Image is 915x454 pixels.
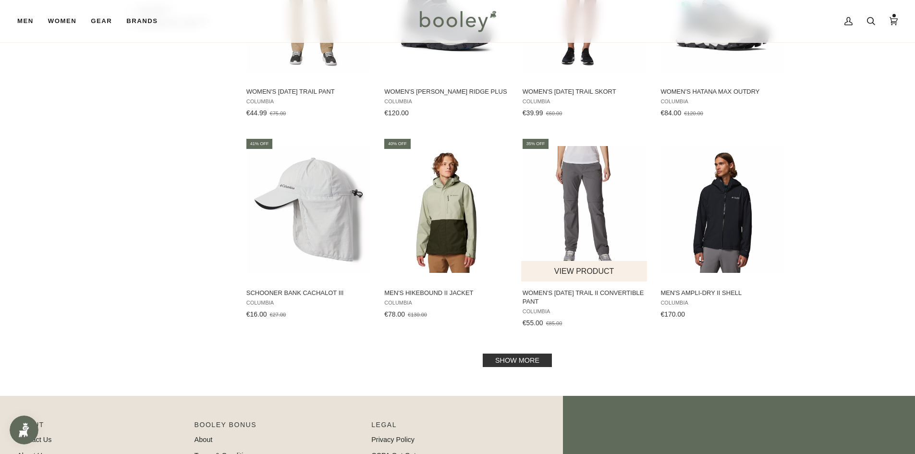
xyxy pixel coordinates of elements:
span: Columbia [246,98,371,105]
span: Brands [126,16,158,26]
a: About [195,436,213,443]
div: 35% off [523,139,549,149]
a: Show more [483,354,552,367]
span: Women's Hatana Max OutDry [660,87,785,96]
a: Schooner Bank Cachalot III [245,137,372,322]
span: Gear [91,16,112,26]
span: €39.99 [523,109,543,117]
span: Women [48,16,76,26]
div: 41% off [246,139,273,149]
p: Pipeline_Footer Sub [371,420,539,435]
span: Men's Hikebound II Jacket [384,289,509,297]
span: €120.00 [684,110,703,116]
p: Booley Bonus [195,420,362,435]
span: Women's [PERSON_NAME] Ridge Plus [384,87,509,96]
span: €170.00 [660,310,685,318]
img: Booley [415,7,500,35]
span: Women's [DATE] Trail Skort [523,87,647,96]
span: Schooner Bank Cachalot III [246,289,371,297]
span: Women's [DATE] Trail Pant [246,87,371,96]
span: Columbia [523,308,647,315]
span: Women's [DATE] Trail II Convertible Pant [523,289,647,306]
p: Pipeline_Footer Main [17,420,185,435]
div: 40% off [384,139,411,149]
span: €60.00 [546,110,562,116]
a: Men's Ampli-Dry II Shell [659,137,786,322]
img: Columbia Men's Hikebound II Jacket Safari / Greenscape - Booley Galway [383,146,510,273]
button: View product [521,261,647,282]
span: Columbia [523,98,647,105]
a: Men's Hikebound II Jacket [383,137,510,322]
a: Privacy Policy [371,436,415,443]
span: Columbia [660,300,785,306]
a: Women's Saturday Trail II Convertible Pant [521,137,648,331]
img: Columbia Men's Ampli-Dry II Shell Black - Booley Galway [659,146,786,273]
span: €55.00 [523,319,543,327]
span: Men [17,16,34,26]
img: Columbia Schooner Bank Cachalot III Cool Grey - Booley Galway [245,146,372,273]
span: €78.00 [384,310,405,318]
span: Columbia [384,300,509,306]
span: Columbia [660,98,785,105]
span: Men's Ampli-Dry II Shell [660,289,785,297]
span: €27.00 [270,312,286,318]
span: €85.00 [546,320,562,326]
span: €84.00 [660,109,681,117]
span: €44.99 [246,109,267,117]
span: €130.00 [408,312,427,318]
div: Pagination [246,356,789,364]
iframe: Button to open loyalty program pop-up [10,416,38,444]
span: Columbia [384,98,509,105]
span: €75.00 [270,110,286,116]
img: Columbia Women's Saturday Trail II Convertible Pant City Grey - Booley Galway [521,146,648,273]
span: €120.00 [384,109,409,117]
span: Columbia [246,300,371,306]
span: €16.00 [246,310,267,318]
